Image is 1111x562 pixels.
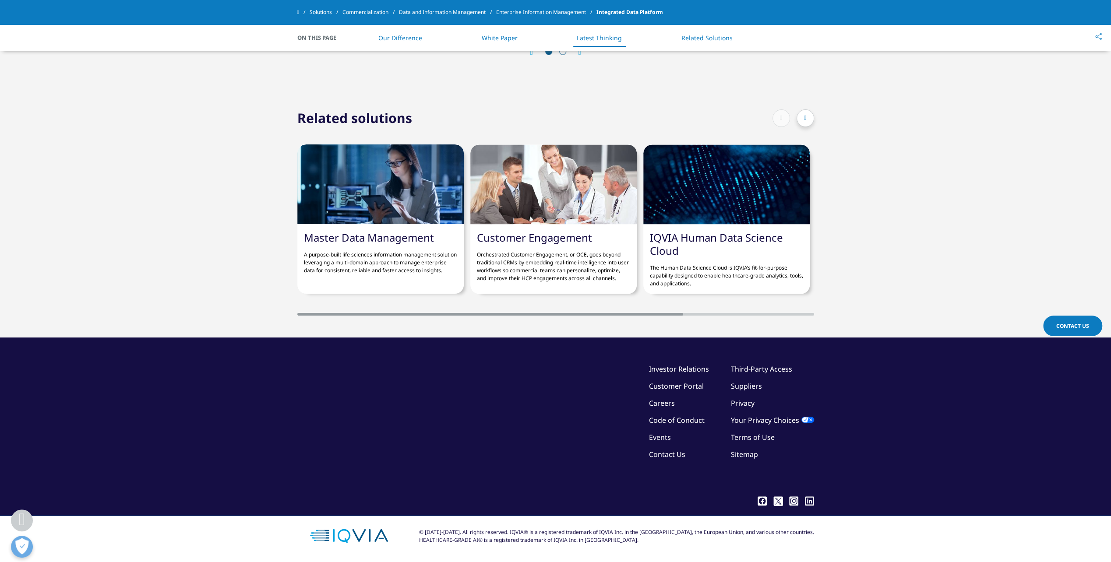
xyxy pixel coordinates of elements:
div: Next slide [570,48,581,56]
a: Events [649,432,671,442]
p: The Human Data Science Cloud is IQVIA’s fit-for-purpose capability designed to enable healthcare-... [650,257,803,287]
a: Commercialization [342,4,399,20]
a: Investor Relations [649,364,709,374]
span: Integrated Data Platform [596,4,663,20]
a: Terms of Use [731,432,775,442]
span: On This Page [297,33,346,42]
a: Master Data Management [304,230,434,244]
a: Careers [649,398,675,408]
a: Solutions [310,4,342,20]
h2: Related solutions [297,109,412,127]
span: Contact Us [1056,322,1089,330]
a: Sitemap [731,450,758,459]
a: Data and Information Management [399,4,496,20]
a: Contact Us [1043,316,1102,336]
a: Your Privacy Choices [731,415,814,425]
div: Previous slide [530,48,542,56]
a: Third-Party Access [731,364,792,374]
a: IQVIA Human Data Science Cloud [650,230,783,257]
a: Suppliers [731,381,762,391]
a: Latest Thinking [577,34,622,42]
p: A purpose-built life sciences information management solution leveraging a multi-domain approach ... [304,244,457,274]
a: Privacy [731,398,755,408]
a: Code of Conduct [649,415,705,425]
a: Related Solutions [681,34,733,42]
a: Customer Engagement [477,230,592,244]
div: © [DATE]-[DATE]. All rights reserved. IQVIA® is a registered trademark of IQVIA Inc. in the [GEOG... [419,528,814,544]
a: Contact Us [649,450,685,459]
a: Enterprise Information Management [496,4,596,20]
p: Orchestrated Customer Engagement, or OCE, goes beyond traditional CRMs by embedding real-time int... [477,244,630,282]
a: Customer Portal [649,381,704,391]
button: Open Preferences [11,536,33,558]
a: White Paper [482,34,518,42]
a: Our Difference [378,34,422,42]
